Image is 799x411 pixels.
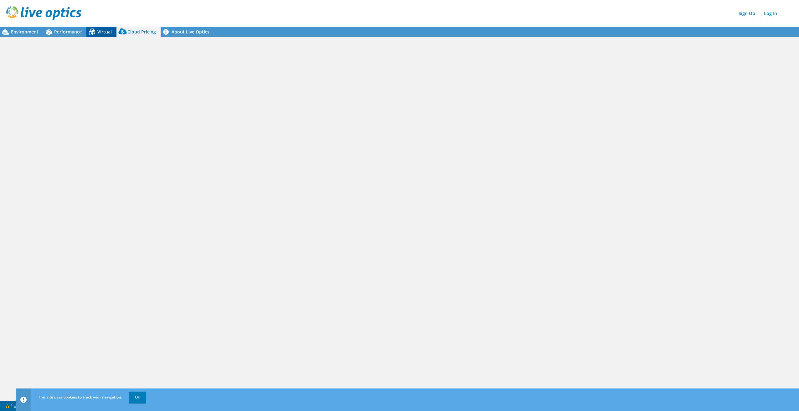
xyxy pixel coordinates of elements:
[129,392,146,403] a: OK
[38,394,122,400] span: This site uses cookies to track your navigation.
[761,9,780,18] a: Log In
[1,402,21,410] a: 1
[6,6,81,20] img: live_optics_svg.svg
[127,29,156,35] span: Cloud Pricing
[11,29,39,35] span: Environment
[97,29,112,35] span: Virtual
[54,29,82,35] span: Performance
[161,27,214,37] a: About Live Optics
[735,9,758,18] a: Sign Up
